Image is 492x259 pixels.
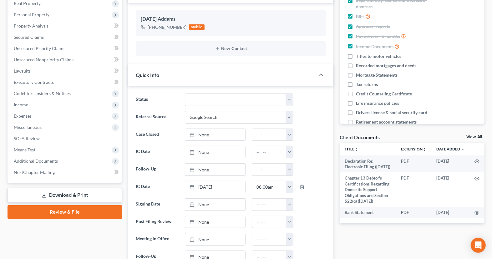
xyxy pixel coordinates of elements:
[356,63,416,69] span: Recorded mortgages and deeds
[252,199,286,211] input: -- : --
[185,146,245,158] a: None
[431,155,469,173] td: [DATE]
[252,164,286,175] input: -- : --
[354,148,358,151] i: unfold_more
[461,148,464,151] i: expand_more
[356,13,364,20] span: Bills
[141,15,321,23] div: [DATE] Addams
[345,147,358,151] a: Titleunfold_more
[133,129,182,141] label: Case Closed
[133,216,182,228] label: Post Filing Review
[356,100,399,106] span: Life insurance policies
[252,181,286,193] input: -- : --
[14,136,40,141] span: SOFA Review
[185,129,245,141] a: None
[133,94,182,106] label: Status
[14,79,54,85] span: Executory Contracts
[356,72,398,78] span: Mortgage Statements
[9,20,122,32] a: Property Analysis
[9,133,122,144] a: SOFA Review
[466,135,482,139] a: View All
[356,109,427,116] span: Drivers license & social security card
[396,155,431,173] td: PDF
[9,43,122,54] a: Unsecured Priority Claims
[396,207,431,218] td: PDF
[185,181,245,193] a: [DATE]
[471,238,486,253] div: Open Intercom Messenger
[252,216,286,228] input: -- : --
[133,111,182,124] label: Referral Source
[340,207,396,218] td: Bank Statement
[133,163,182,176] label: Follow-Up
[14,57,74,62] span: Unsecured Nonpriority Claims
[401,147,426,151] a: Extensionunfold_more
[340,155,396,173] td: Declaration Re: Electronic Filing ([DATE])
[431,172,469,207] td: [DATE]
[148,24,186,30] div: [PHONE_NUMBER]
[14,68,31,74] span: Lawsuits
[133,146,182,158] label: IC Date
[14,102,28,107] span: Income
[14,34,44,40] span: Secured Claims
[340,134,380,140] div: Client Documents
[356,43,393,50] span: Income Documents
[9,54,122,65] a: Unsecured Nonpriority Claims
[14,46,65,51] span: Unsecured Priority Claims
[8,205,122,219] a: Review & File
[185,233,245,245] a: None
[356,23,390,29] span: Appraisal reports
[356,91,412,97] span: Credit Counseling Certificate
[252,233,286,245] input: -- : --
[14,12,49,17] span: Personal Property
[141,46,321,51] button: New Contact
[14,91,71,96] span: Codebtors Insiders & Notices
[9,167,122,178] a: NextChapter Mailing
[185,164,245,175] a: None
[431,207,469,218] td: [DATE]
[14,23,48,28] span: Property Analysis
[423,148,426,151] i: unfold_more
[133,198,182,211] label: Signing Date
[14,1,41,6] span: Real Property
[356,119,417,125] span: Retirement account statements
[8,188,122,203] a: Download & Print
[340,172,396,207] td: Chapter 13 Debtor's Certifications Regarding Domestic Support Obligations and Section 522(q) ([DA...
[136,72,159,78] span: Quick Info
[14,147,35,152] span: Means Test
[185,216,245,228] a: None
[252,129,286,141] input: -- : --
[396,172,431,207] td: PDF
[189,24,205,30] div: mobile
[356,53,401,59] span: Titles to motor vehicles
[133,233,182,246] label: Meeting in Office
[252,146,286,158] input: -- : --
[9,32,122,43] a: Secured Claims
[14,158,58,164] span: Additional Documents
[356,33,400,39] span: Pay advices - 6 months
[436,147,464,151] a: Date Added expand_more
[14,113,32,119] span: Expenses
[356,81,378,88] span: Tax returns
[185,199,245,211] a: None
[133,181,182,193] label: IC Date
[9,65,122,77] a: Lawsuits
[14,170,55,175] span: NextChapter Mailing
[9,77,122,88] a: Executory Contracts
[14,124,42,130] span: Miscellaneous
